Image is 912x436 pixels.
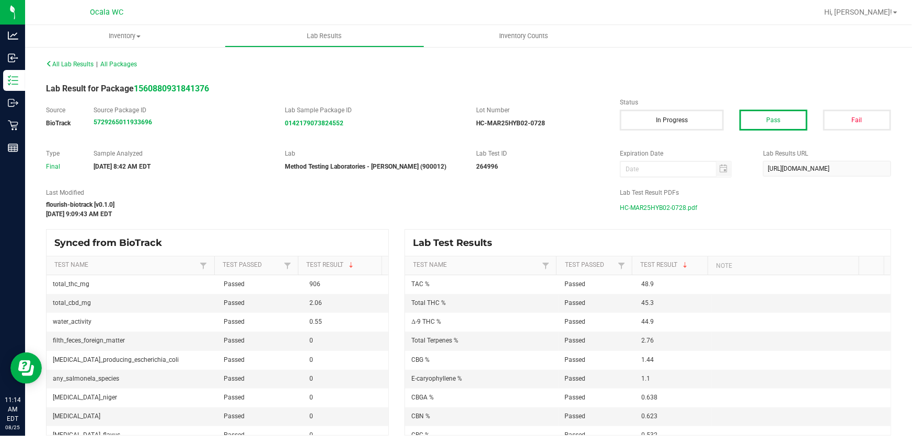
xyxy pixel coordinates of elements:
a: Inventory [25,25,225,47]
span: [MEDICAL_DATA]_producing_escherichia_coli [53,356,179,363]
th: Note [708,256,859,275]
button: Fail [823,110,891,131]
strong: [DATE] 9:09:43 AM EDT [46,210,112,218]
strong: BioTrack [46,120,71,127]
iframe: Resource center [10,352,42,384]
inline-svg: Analytics [8,30,18,41]
span: Passed [224,337,245,344]
a: Lab Results [225,25,424,47]
span: Passed [224,394,245,401]
span: 45.3 [641,299,654,307]
a: Filter [197,259,210,272]
inline-svg: Outbound [8,98,18,108]
button: Pass [740,110,807,131]
span: HC-MAR25HYB02-0728.pdf [620,200,697,216]
span: E-caryophyllene % [411,375,462,382]
span: Inventory Counts [486,31,563,41]
span: Passed [224,413,245,420]
span: Passed [565,337,586,344]
span: 0 [309,394,313,401]
span: 0 [309,337,313,344]
span: 0.55 [309,318,322,325]
a: 1560880931841376 [134,84,209,93]
span: Lab Results [293,31,356,41]
span: CBN % [411,413,430,420]
span: CBG % [411,356,430,363]
label: Lab Results URL [763,149,891,158]
span: All Packages [100,61,137,68]
span: water_activity [53,318,91,325]
strong: [DATE] 8:42 AM EDT [94,163,151,170]
label: Source Package ID [94,105,269,115]
span: Total THC % [411,299,446,307]
inline-svg: Retail [8,120,18,131]
div: Final [46,162,78,171]
span: TAC % [411,280,430,288]
span: Passed [565,375,586,382]
span: All Lab Results [46,61,94,68]
span: Passed [565,280,586,288]
label: Lab Test Result PDFs [620,188,891,197]
label: Lab [285,149,460,158]
label: Status [620,98,891,107]
span: Δ-9 THC % [411,318,441,325]
span: any_salmonela_species [53,375,119,382]
span: Passed [224,356,245,363]
a: Test NameSortable [54,261,197,269]
button: In Progress [620,110,724,131]
span: 1.44 [641,356,654,363]
span: 0.623 [641,413,657,420]
a: Test ResultSortable [306,261,378,269]
a: Test NameSortable [413,261,540,269]
inline-svg: Inbound [8,53,18,63]
span: Inventory [25,31,225,41]
a: 0142179073824552 [285,120,343,127]
span: 0.638 [641,394,657,401]
span: 0 [309,356,313,363]
span: | [96,61,98,68]
p: 11:14 AM EDT [5,395,20,423]
span: 906 [309,280,320,288]
label: Expiration Date [620,149,747,158]
label: Sample Analyzed [94,149,269,158]
strong: flourish-biotrack [v0.1.0] [46,201,114,208]
span: total_thc_mg [53,280,89,288]
a: Test PassedSortable [565,261,615,269]
span: Passed [565,413,586,420]
label: Source [46,105,78,115]
span: Passed [565,318,586,325]
span: [MEDICAL_DATA] [53,413,100,420]
span: Lab Result for Package [46,84,209,93]
span: Ocala WC [90,8,123,17]
span: Synced from BioTrack [54,237,170,249]
inline-svg: Inventory [8,75,18,86]
span: total_cbd_mg [53,299,91,307]
label: Last Modified [46,188,604,197]
span: 44.9 [641,318,654,325]
a: Test ResultSortable [640,261,703,269]
inline-svg: Reports [8,143,18,153]
span: Passed [224,375,245,382]
span: CBGA % [411,394,434,401]
span: Hi, [PERSON_NAME]! [824,8,892,16]
label: Type [46,149,78,158]
a: Test PassedSortable [223,261,281,269]
span: 0 [309,413,313,420]
span: 2.06 [309,299,322,307]
a: Inventory Counts [424,25,624,47]
span: 0 [309,375,313,382]
span: 48.9 [641,280,654,288]
strong: 264996 [476,163,498,170]
span: Passed [565,299,586,307]
span: Sortable [681,261,689,269]
strong: Method Testing Laboratories - [PERSON_NAME] (900012) [285,163,446,170]
a: Filter [615,259,628,272]
label: Lab Sample Package ID [285,105,460,115]
label: Lab Test ID [476,149,604,158]
span: Total Terpenes % [411,337,458,344]
span: Passed [224,318,245,325]
a: 5729265011933696 [94,119,152,126]
label: Lot Number [476,105,604,115]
